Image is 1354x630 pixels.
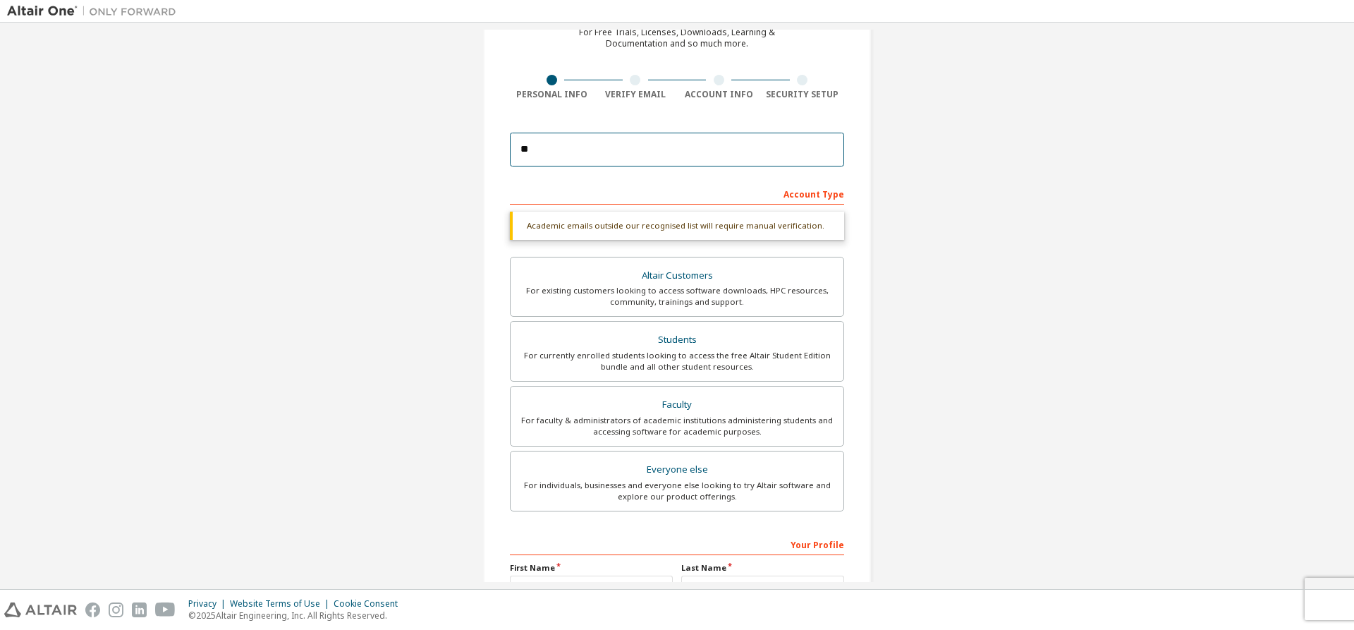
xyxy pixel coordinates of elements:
div: Account Type [510,182,844,205]
label: Last Name [681,562,844,574]
img: facebook.svg [85,602,100,617]
div: For currently enrolled students looking to access the free Altair Student Edition bundle and all ... [519,350,835,372]
div: Academic emails outside our recognised list will require manual verification. [510,212,844,240]
div: For faculty & administrators of academic institutions administering students and accessing softwa... [519,415,835,437]
div: Verify Email [594,89,678,100]
div: Everyone else [519,460,835,480]
label: First Name [510,562,673,574]
div: Students [519,330,835,350]
img: Altair One [7,4,183,18]
div: Personal Info [510,89,594,100]
div: Security Setup [761,89,845,100]
p: © 2025 Altair Engineering, Inc. All Rights Reserved. [188,610,406,622]
div: Your Profile [510,533,844,555]
div: For individuals, businesses and everyone else looking to try Altair software and explore our prod... [519,480,835,502]
div: For Free Trials, Licenses, Downloads, Learning & Documentation and so much more. [579,27,775,49]
div: Privacy [188,598,230,610]
img: youtube.svg [155,602,176,617]
div: Faculty [519,395,835,415]
img: linkedin.svg [132,602,147,617]
img: instagram.svg [109,602,123,617]
div: For existing customers looking to access software downloads, HPC resources, community, trainings ... [519,285,835,308]
img: altair_logo.svg [4,602,77,617]
div: Account Info [677,89,761,100]
div: Altair Customers [519,266,835,286]
div: Cookie Consent [334,598,406,610]
div: Website Terms of Use [230,598,334,610]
